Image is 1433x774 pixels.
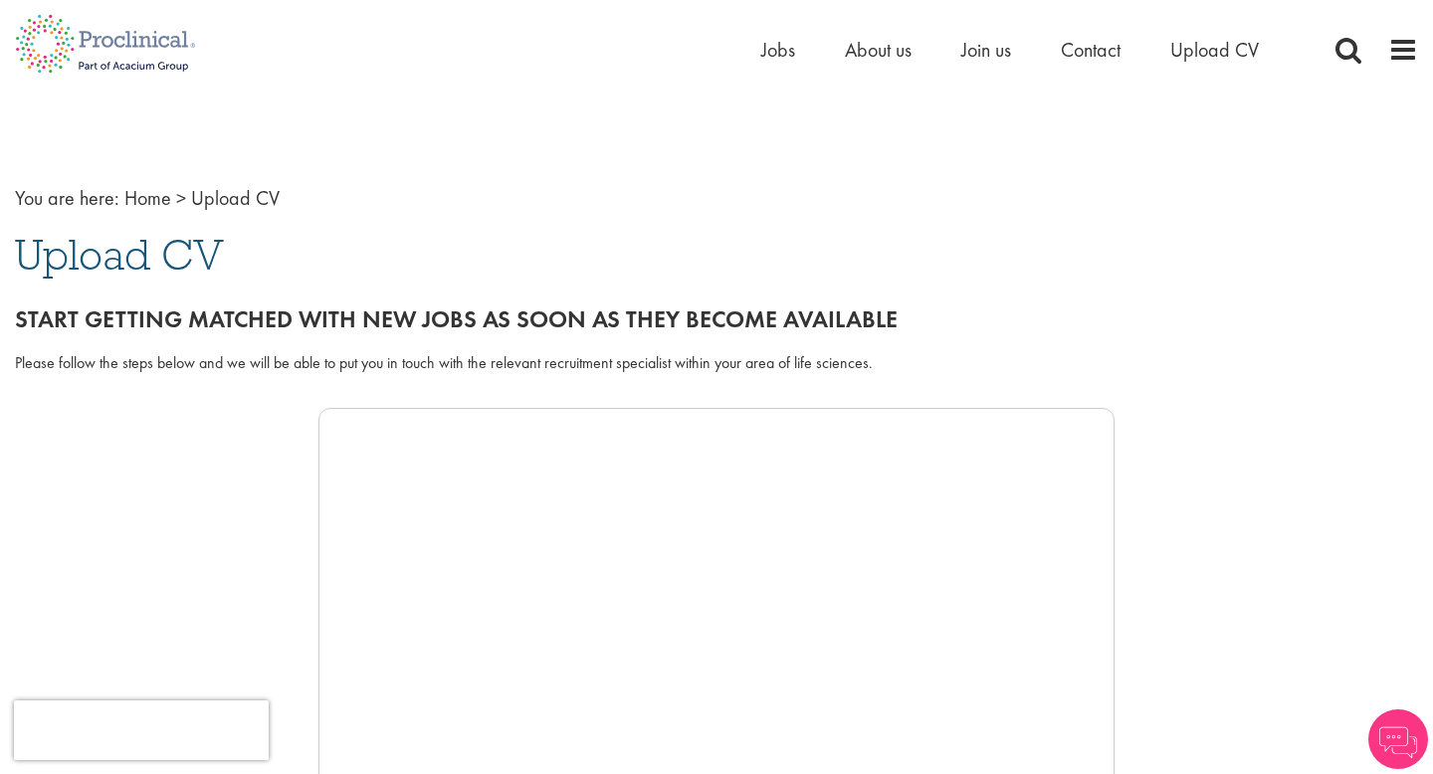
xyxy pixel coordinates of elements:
div: Please follow the steps below and we will be able to put you in touch with the relevant recruitme... [15,352,1418,375]
a: breadcrumb link [124,185,171,211]
a: Upload CV [1170,37,1259,63]
a: Contact [1061,37,1121,63]
span: You are here: [15,185,119,211]
span: Upload CV [191,185,280,211]
iframe: reCAPTCHA [14,700,269,760]
img: Chatbot [1368,709,1428,769]
a: Join us [961,37,1011,63]
span: > [176,185,186,211]
h2: Start getting matched with new jobs as soon as they become available [15,306,1418,332]
a: About us [845,37,912,63]
a: Jobs [761,37,795,63]
span: Upload CV [15,228,224,282]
